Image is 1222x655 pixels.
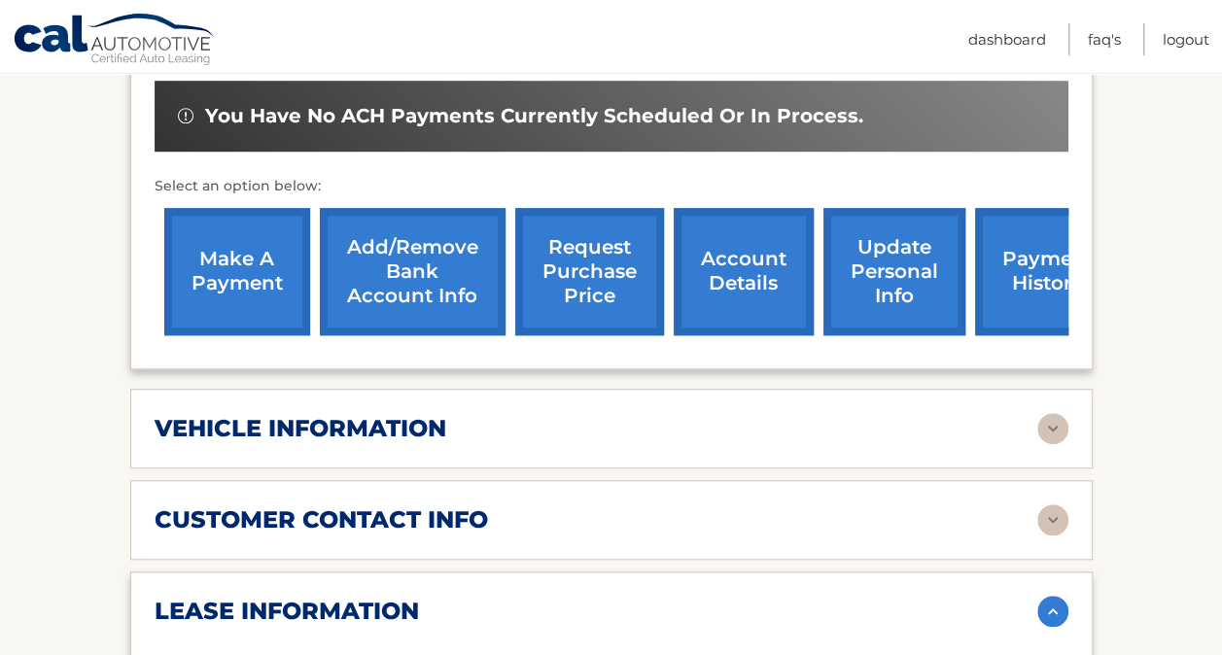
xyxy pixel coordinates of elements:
[13,13,217,69] a: Cal Automotive
[164,208,310,335] a: make a payment
[674,208,814,335] a: account details
[205,104,863,128] span: You have no ACH payments currently scheduled or in process.
[155,505,488,534] h2: customer contact info
[1088,23,1121,55] a: FAQ's
[178,108,193,123] img: alert-white.svg
[975,208,1121,335] a: payment history
[823,208,965,335] a: update personal info
[155,597,419,626] h2: lease information
[155,175,1068,198] p: Select an option below:
[155,414,446,443] h2: vehicle information
[1037,413,1068,444] img: accordion-rest.svg
[1037,504,1068,535] img: accordion-rest.svg
[320,208,506,335] a: Add/Remove bank account info
[1163,23,1209,55] a: Logout
[968,23,1046,55] a: Dashboard
[515,208,664,335] a: request purchase price
[1037,596,1068,627] img: accordion-active.svg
